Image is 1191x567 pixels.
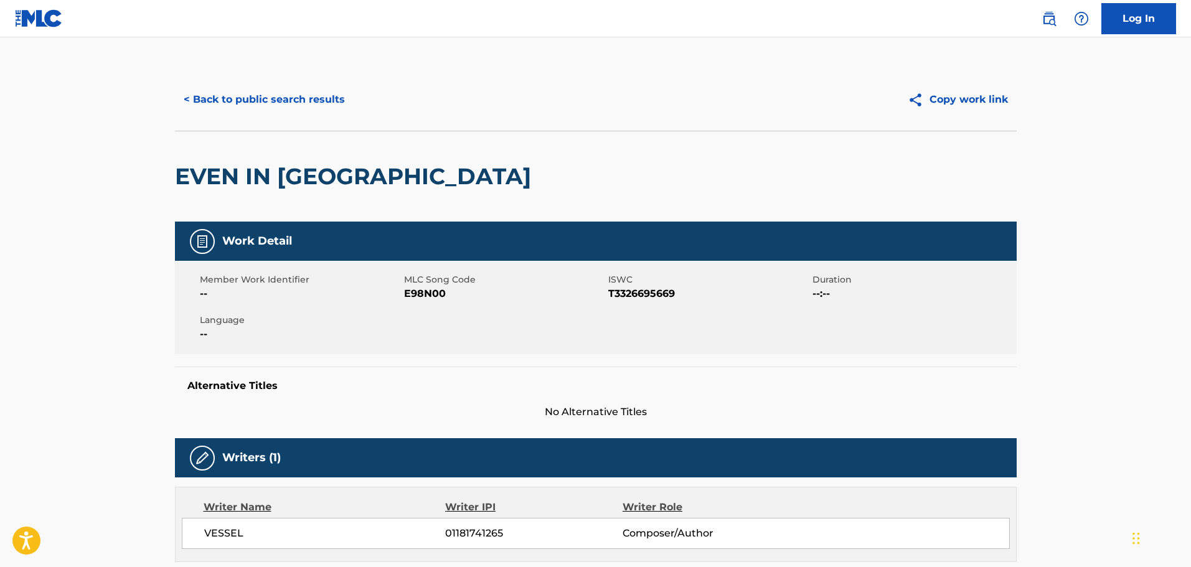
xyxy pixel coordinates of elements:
img: help [1074,11,1089,26]
h5: Alternative Titles [187,380,1004,392]
h5: Writers (1) [222,451,281,465]
div: Help [1069,6,1094,31]
span: Member Work Identifier [200,273,401,286]
div: Writer Name [204,500,446,515]
a: Public Search [1037,6,1062,31]
button: Copy work link [899,84,1017,115]
span: -- [200,327,401,342]
button: < Back to public search results [175,84,354,115]
img: Work Detail [195,234,210,249]
h5: Work Detail [222,234,292,248]
span: T3326695669 [608,286,809,301]
span: -- [200,286,401,301]
span: MLC Song Code [404,273,605,286]
img: Copy work link [908,92,930,108]
span: Composer/Author [623,526,784,541]
span: E98N00 [404,286,605,301]
div: Writer IPI [445,500,623,515]
div: Drag [1132,520,1140,557]
span: VESSEL [204,526,446,541]
span: No Alternative Titles [175,405,1017,419]
span: ISWC [608,273,809,286]
div: Writer Role [623,500,784,515]
span: Duration [812,273,1014,286]
img: Writers [195,451,210,466]
h2: EVEN IN [GEOGRAPHIC_DATA] [175,162,537,190]
iframe: Chat Widget [1129,507,1191,567]
a: Log In [1101,3,1176,34]
span: 01181741265 [445,526,622,541]
span: --:-- [812,286,1014,301]
span: Language [200,314,401,327]
img: MLC Logo [15,9,63,27]
img: search [1042,11,1057,26]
